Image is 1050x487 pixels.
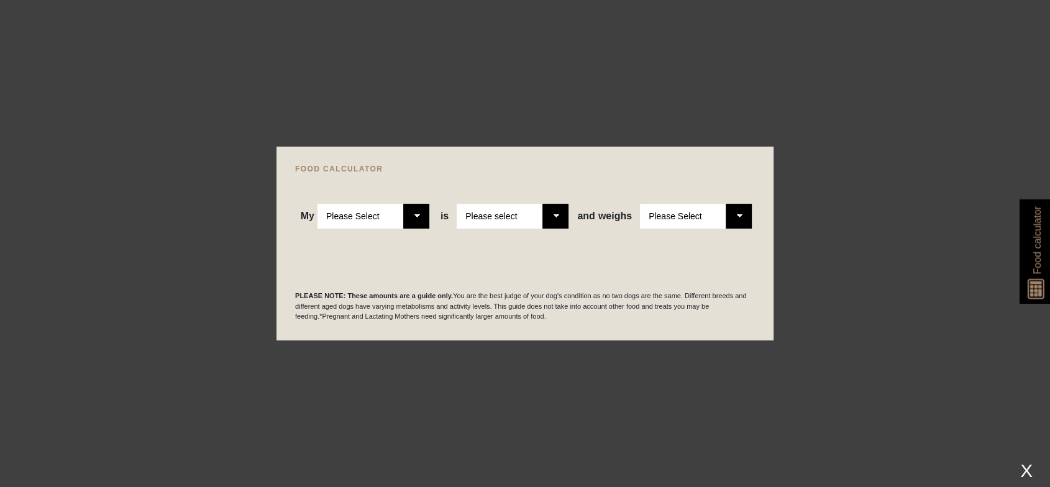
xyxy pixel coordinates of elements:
span: Food calculator [1029,206,1044,274]
span: and [577,211,598,222]
div: X [1015,460,1038,481]
span: My [301,211,314,222]
span: is [441,211,449,222]
span: weighs [577,211,632,222]
h4: FOOD CALCULATOR [295,165,755,173]
b: PLEASE NOTE: These amounts are a guide only. [295,292,453,299]
p: You are the best judge of your dog's condition as no two dogs are the same. Different breeds and ... [295,291,755,322]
